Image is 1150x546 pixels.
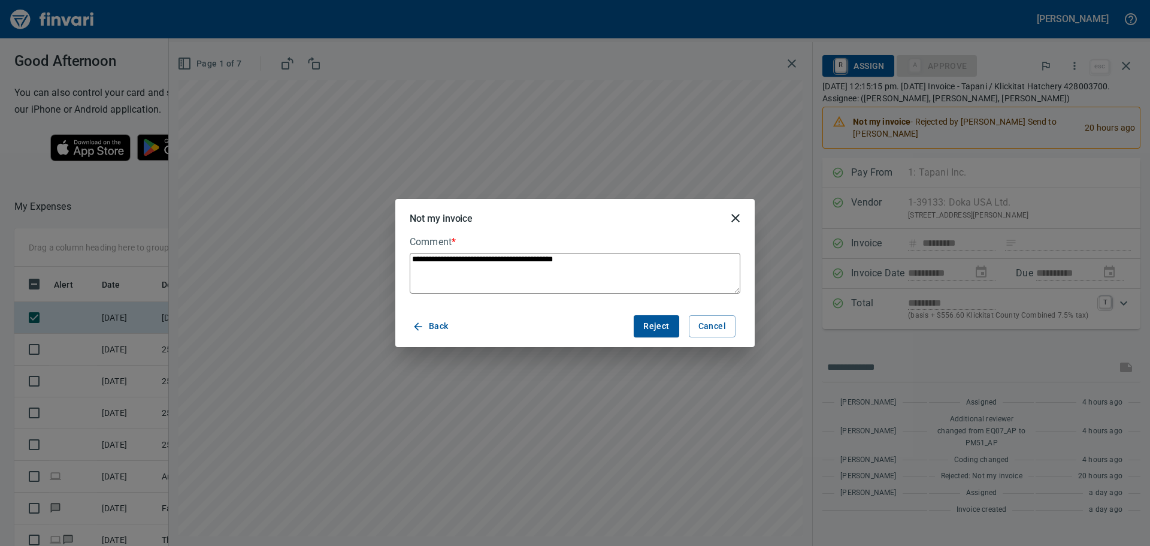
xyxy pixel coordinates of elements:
[643,319,669,334] span: Reject
[698,319,726,334] span: Cancel
[721,204,750,233] button: close
[410,212,473,225] h5: Not my invoice
[410,315,453,337] button: Back
[414,319,449,334] span: Back
[689,315,736,337] button: Cancel
[410,237,740,247] label: Comment
[634,315,679,337] button: Reject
